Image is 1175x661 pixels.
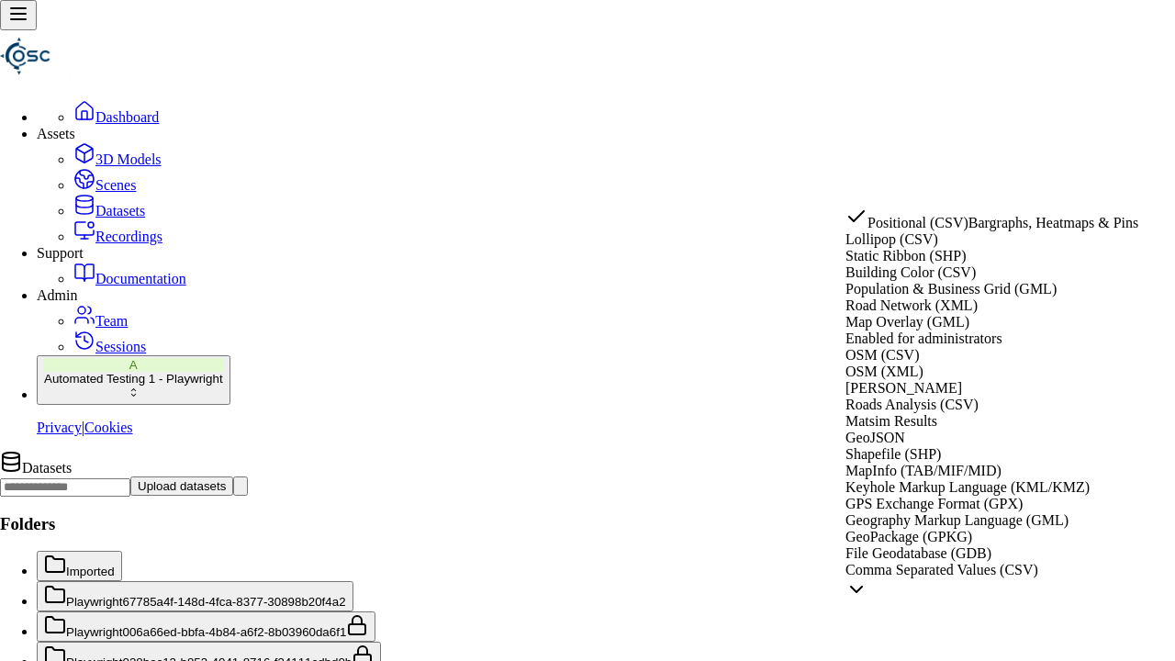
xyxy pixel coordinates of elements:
span: Comma Separated Values (CSV) [845,562,1038,577]
span: Population & Business Grid (GML) [845,281,1057,297]
span: Road Network (XML) [845,297,978,313]
span: Lollipop (CSV) [845,231,938,247]
span: OSM (CSV) [845,347,919,363]
span: Bargraphs, Heatmaps & Pins [968,215,1138,230]
span: GeoJSON [845,430,905,445]
span: MapInfo (TAB/MIF/MID) [845,463,1002,478]
span: GPS Exchange Format (GPX) [845,496,1023,511]
span: Roads Analysis (CSV) [845,397,979,412]
span: Shapefile (SHP) [845,446,941,462]
span: GeoPackage (GPKG) [845,529,972,544]
div: Enabled for administrators [845,330,1138,347]
span: Geography Markup Language (GML) [845,512,1069,528]
span: OSM (XML) [845,364,923,379]
span: File Geodatabase (GDB) [845,545,991,561]
span: Matsim Results [845,413,937,429]
span: Map Overlay (GML) [845,314,969,330]
span: Static Ribbon (SHP) [845,248,967,263]
span: Building Color (CSV) [845,264,976,280]
span: [PERSON_NAME] [845,380,962,396]
span: Keyhole Markup Language (KML/KMZ) [845,479,1090,495]
span: Positional (CSV) [867,215,1138,230]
